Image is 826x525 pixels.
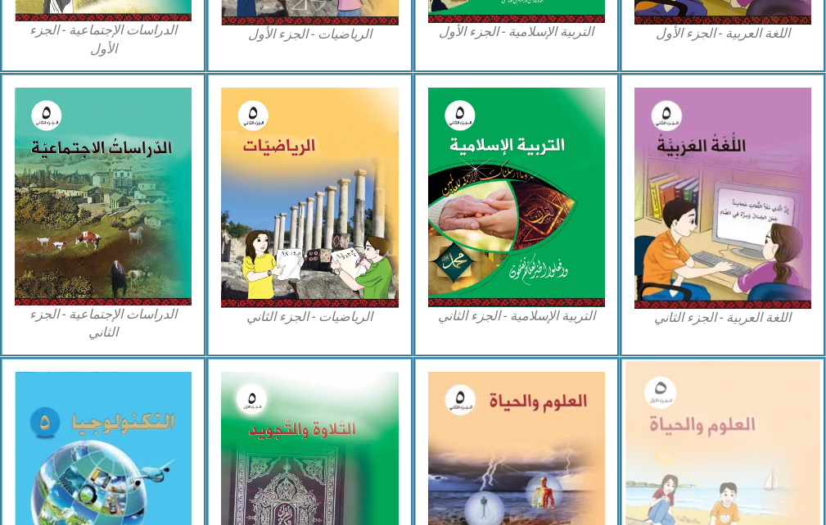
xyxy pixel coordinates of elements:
[15,305,192,342] figcaption: الدراسات الإجتماعية - الجزء الثاني
[15,21,192,58] figcaption: الدراسات الإجتماعية - الجزء الأول​
[634,309,811,327] figcaption: اللغة العربية - الجزء الثاني
[221,25,398,43] figcaption: الرياضيات - الجزء الأول​
[428,23,605,41] figcaption: التربية الإسلامية - الجزء الأول
[221,308,398,326] figcaption: الرياضيات - الجزء الثاني
[634,25,811,43] figcaption: اللغة العربية - الجزء الأول​
[428,307,605,325] figcaption: التربية الإسلامية - الجزء الثاني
